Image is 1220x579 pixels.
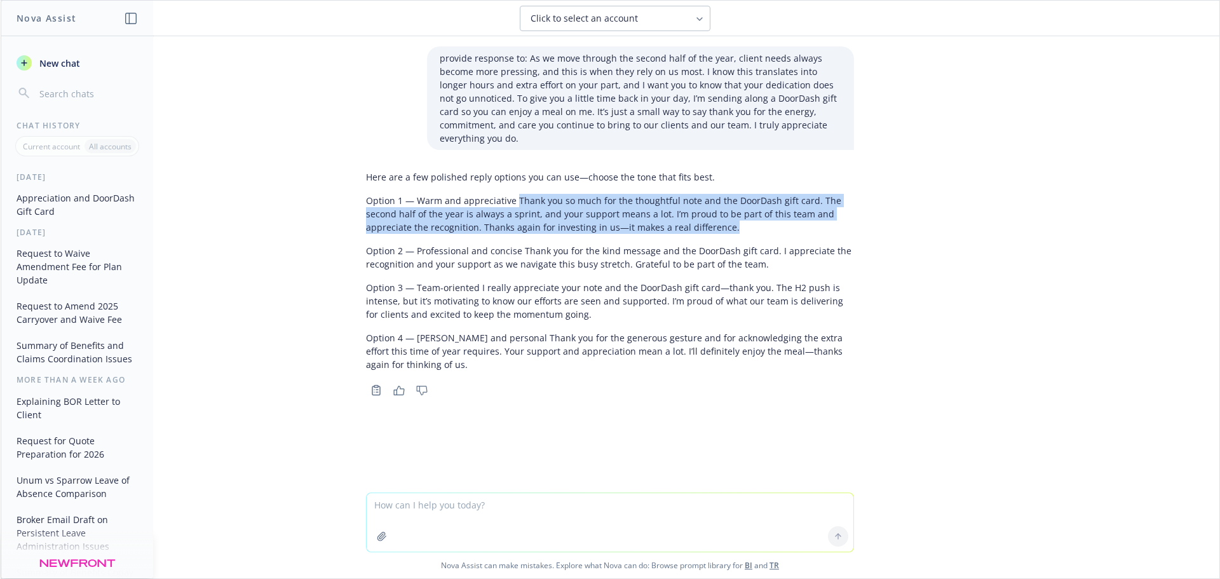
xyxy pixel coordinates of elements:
[412,381,432,399] button: Thumbs down
[11,430,143,465] button: Request for Quote Preparation for 2026
[11,509,143,557] button: Broker Email Draft on Persistent Leave Administration Issues
[11,51,143,74] button: New chat
[11,243,143,290] button: Request to Waive Amendment Fee for Plan Update
[6,552,1214,578] span: Nova Assist can make mistakes. Explore what Nova can do: Browse prompt library for and
[366,244,854,271] p: Option 2 — Professional and concise Thank you for the kind message and the DoorDash gift card. I ...
[11,296,143,330] button: Request to Amend 2025 Carryover and Waive Fee
[366,281,854,321] p: Option 3 — Team-oriented I really appreciate your note and the DoorDash gift card—thank you. The ...
[37,57,80,70] span: New chat
[440,51,841,145] p: provide response to: As we move through the second half of the year, client needs always become m...
[37,85,138,102] input: Search chats
[1,172,153,182] div: [DATE]
[1,120,153,131] div: Chat History
[11,335,143,369] button: Summary of Benefits and Claims Coordination Issues
[1,374,153,385] div: More than a week ago
[11,391,143,425] button: Explaining BOR Letter to Client
[366,331,854,371] p: Option 4 — [PERSON_NAME] and personal Thank you for the generous gesture and for acknowledging th...
[17,11,76,25] h1: Nova Assist
[769,560,779,571] a: TR
[89,141,132,152] p: All accounts
[23,141,80,152] p: Current account
[11,470,143,504] button: Unum vs Sparrow Leave of Absence Comparison
[366,170,854,184] p: Here are a few polished reply options you can use—choose the tone that fits best.
[1,227,153,238] div: [DATE]
[366,194,854,234] p: Option 1 — Warm and appreciative Thank you so much for the thoughtful note and the DoorDash gift ...
[11,187,143,222] button: Appreciation and DoorDash Gift Card
[520,6,710,31] button: Click to select an account
[370,385,382,396] svg: Copy to clipboard
[745,560,752,571] a: BI
[531,12,638,25] span: Click to select an account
